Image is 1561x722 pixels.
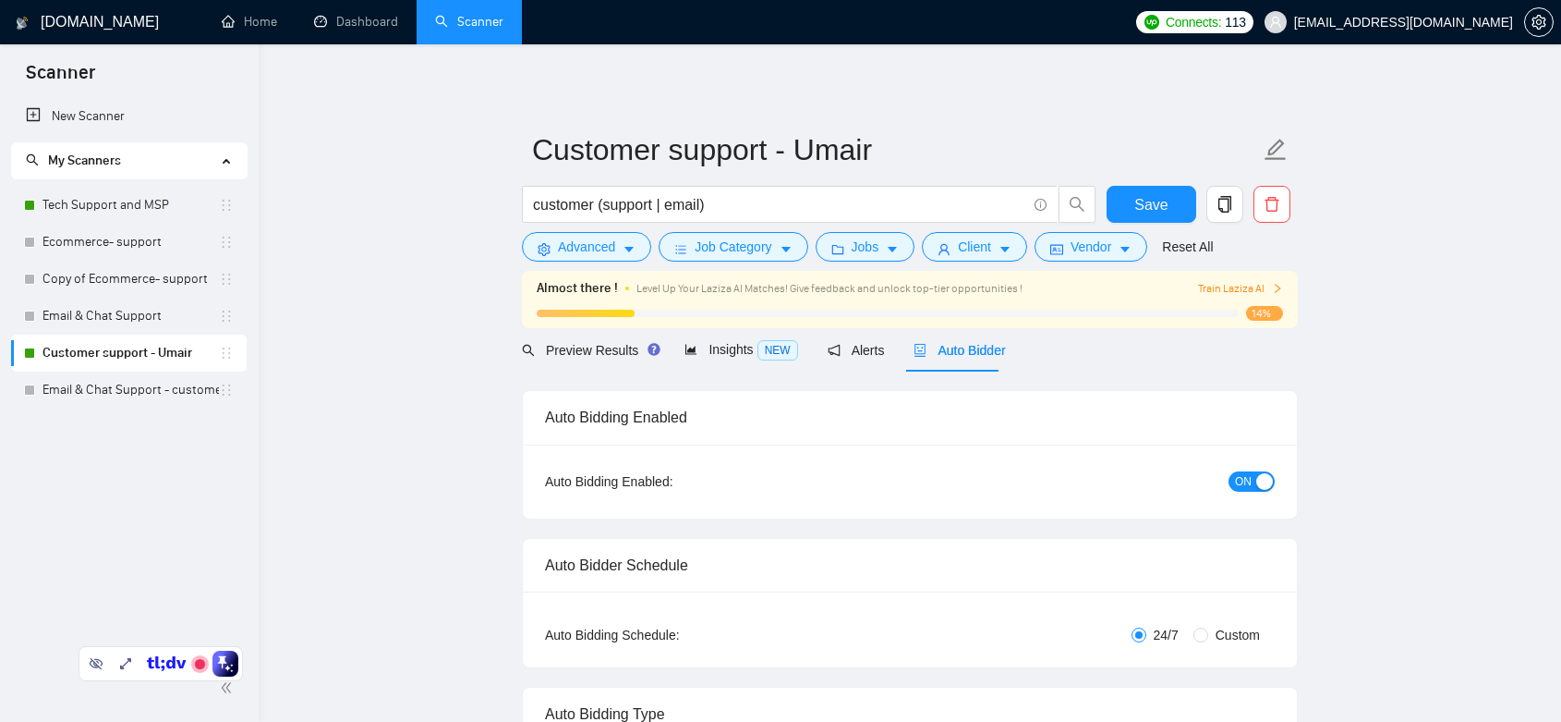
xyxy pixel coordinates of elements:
[219,346,234,361] span: holder
[636,282,1023,295] span: Level Up Your Laziza AI Matches! Give feedback and unlock top-tier opportunities !
[26,98,232,135] a: New Scanner
[11,224,247,261] li: Ecommerce- support
[1119,242,1131,256] span: caret-down
[220,679,238,697] span: double-left
[1146,625,1186,645] span: 24/7
[48,153,121,168] span: My Scanners
[831,242,844,256] span: folder
[1166,12,1221,32] span: Connects:
[42,335,219,372] a: Customer support - Umair
[1134,193,1168,216] span: Save
[659,232,807,262] button: barsJob Categorycaret-down
[522,343,655,358] span: Preview Results
[1525,15,1553,30] span: setting
[532,127,1260,173] input: Scanner name...
[219,272,234,287] span: holder
[522,344,535,357] span: search
[26,153,121,168] span: My Scanners
[938,242,950,256] span: user
[1207,196,1242,213] span: copy
[958,237,991,257] span: Client
[1498,659,1543,704] iframe: Intercom live chat
[1208,625,1267,645] span: Custom
[538,242,551,256] span: setting
[828,343,885,358] span: Alerts
[522,232,651,262] button: settingAdvancedcaret-down
[1272,283,1283,294] span: right
[11,335,247,372] li: Customer support - Umair
[545,391,1275,444] div: Auto Bidding Enabled
[998,242,1011,256] span: caret-down
[684,343,697,356] span: area-chart
[1206,186,1243,223] button: copy
[1050,242,1063,256] span: idcard
[1269,16,1282,29] span: user
[1035,232,1147,262] button: idcardVendorcaret-down
[42,261,219,298] a: Copy of Ecommerce- support
[1524,15,1554,30] a: setting
[1162,237,1213,257] a: Reset All
[646,341,662,358] div: Tooltip anchor
[1235,471,1252,492] span: ON
[1198,280,1283,298] button: Train Laziza AI
[757,340,798,361] span: NEW
[1253,186,1290,223] button: delete
[222,14,277,30] a: homeHome
[16,8,29,38] img: logo
[11,298,247,335] li: Email & Chat Support
[545,539,1275,592] div: Auto Bidder Schedule
[42,372,219,409] a: Email & Chat Support - customer support S-1
[42,224,219,261] a: Ecommerce- support
[11,187,247,224] li: Tech Support and MSP
[1246,306,1283,321] span: 14%
[545,471,788,492] div: Auto Bidding Enabled:
[42,187,219,224] a: Tech Support and MSP
[545,625,788,645] div: Auto Bidding Schedule:
[623,242,635,256] span: caret-down
[914,344,926,357] span: robot
[435,14,503,30] a: searchScanner
[1107,186,1196,223] button: Save
[26,153,39,166] span: search
[219,235,234,250] span: holder
[533,193,1026,216] input: Search Freelance Jobs...
[684,342,797,357] span: Insights
[11,59,110,98] span: Scanner
[914,343,1005,358] span: Auto Bidder
[1035,199,1047,211] span: info-circle
[828,344,841,357] span: notification
[780,242,793,256] span: caret-down
[816,232,915,262] button: folderJobscaret-down
[922,232,1027,262] button: userClientcaret-down
[1144,15,1159,30] img: upwork-logo.png
[1524,7,1554,37] button: setting
[558,237,615,257] span: Advanced
[11,261,247,298] li: Copy of Ecommerce- support
[1254,196,1289,213] span: delete
[1264,138,1288,162] span: edit
[11,98,247,135] li: New Scanner
[1225,12,1245,32] span: 113
[1059,196,1095,213] span: search
[852,237,879,257] span: Jobs
[1071,237,1111,257] span: Vendor
[537,278,618,299] span: Almost there !
[219,198,234,213] span: holder
[219,383,234,398] span: holder
[219,309,234,324] span: holder
[1059,186,1095,223] button: search
[42,298,219,335] a: Email & Chat Support
[674,242,687,256] span: bars
[695,237,771,257] span: Job Category
[11,372,247,409] li: Email & Chat Support - customer support S-1
[886,242,899,256] span: caret-down
[314,14,398,30] a: dashboardDashboard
